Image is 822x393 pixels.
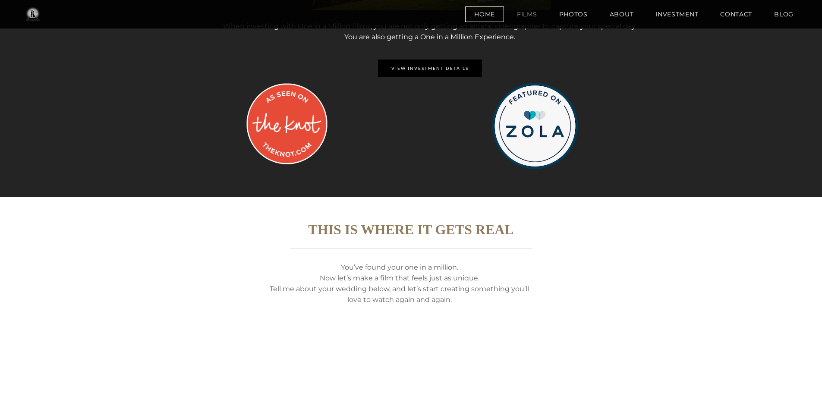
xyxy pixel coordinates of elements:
[492,83,578,169] img: Featured on Zola
[246,83,328,165] img: As Seen on The Knot
[17,6,48,23] img: One in a Million Films | Los Angeles Wedding Videographer
[465,6,504,22] a: Home
[268,262,531,305] div: You’ve found your one in a million. Now let’s make a film that feels just as unique. ​Tell me abo...
[378,60,482,77] a: VIEW INVESTMENT DETAILS
[308,222,513,237] font: This is Where It Gets Real​
[765,6,803,22] a: BLOG
[601,6,643,22] a: About
[646,6,707,22] a: Investment
[711,6,761,22] a: Contact
[550,6,597,22] a: Photos
[508,6,546,22] a: Films
[378,60,482,76] span: VIEW INVESTMENT DETAILS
